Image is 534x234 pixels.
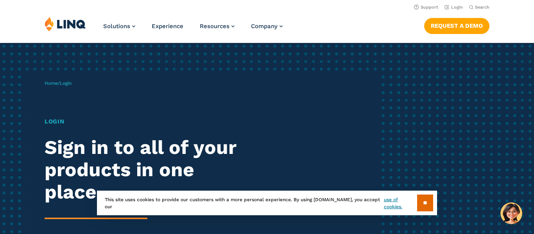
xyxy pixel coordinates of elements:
[45,136,250,203] h2: Sign in to all of your products in one place.
[200,23,235,30] a: Resources
[500,202,522,224] button: Hello, have a question? Let’s chat.
[45,80,58,86] a: Home
[97,191,437,215] div: This site uses cookies to provide our customers with a more personal experience. By using [DOMAIN...
[60,80,72,86] span: Login
[45,117,250,126] h1: Login
[103,23,130,30] span: Solutions
[475,5,489,10] span: Search
[444,5,463,10] a: Login
[384,196,417,210] a: use of cookies.
[103,23,135,30] a: Solutions
[200,23,229,30] span: Resources
[103,16,283,42] nav: Primary Navigation
[424,18,489,34] a: Request a Demo
[251,23,278,30] span: Company
[469,4,489,10] button: Open Search Bar
[45,16,86,31] img: LINQ | K‑12 Software
[414,5,438,10] a: Support
[424,16,489,34] nav: Button Navigation
[45,80,72,86] span: /
[251,23,283,30] a: Company
[152,23,183,30] a: Experience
